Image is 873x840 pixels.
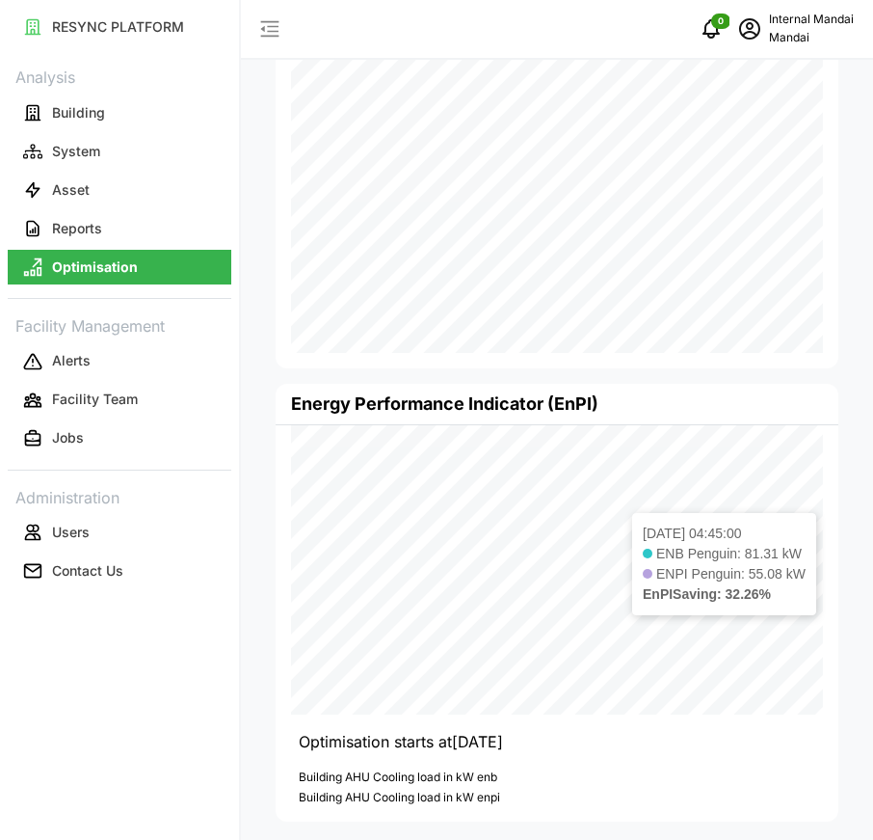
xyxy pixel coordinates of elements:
[291,392,598,417] h4: Energy Performance Indicator (EnPI)
[8,248,231,286] a: Optimisation
[52,257,138,277] p: Optimisation
[299,770,823,786] p: Building AHU Cooling load in kW enb
[52,351,91,370] p: Alerts
[8,8,231,46] a: RESYNC PLATFORM
[769,11,854,29] p: Internal Mandai
[52,180,90,200] p: Asset
[8,250,231,285] button: Optimisation
[8,134,231,169] button: System
[299,790,823,806] p: Building AHU Cooling load in kW enpi
[8,513,231,552] a: Users
[8,342,231,381] a: Alerts
[8,383,231,418] button: Facility Team
[718,14,724,28] span: 0
[8,209,231,248] a: Reports
[8,311,231,339] p: Facility Management
[8,94,231,132] a: Building
[692,10,730,48] button: notifications
[299,730,823,754] p: Optimisation starts at [DATE]
[8,482,231,510] p: Administration
[52,390,138,409] p: Facility Team
[8,344,231,379] button: Alerts
[52,561,123,581] p: Contact Us
[8,171,231,209] a: Asset
[769,29,854,47] p: Mandai
[8,10,231,44] button: RESYNC PLATFORM
[8,421,231,456] button: Jobs
[52,142,100,161] p: System
[8,62,231,90] p: Analysis
[8,132,231,171] a: System
[8,95,231,130] button: Building
[8,211,231,246] button: Reports
[8,381,231,420] a: Facility Team
[52,523,90,542] p: Users
[730,10,769,48] button: schedule
[52,17,184,37] p: RESYNC PLATFORM
[52,428,84,447] p: Jobs
[8,173,231,207] button: Asset
[8,420,231,458] a: Jobs
[52,219,102,238] p: Reports
[8,554,231,588] button: Contact Us
[8,552,231,590] a: Contact Us
[8,515,231,550] button: Users
[52,103,105,122] p: Building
